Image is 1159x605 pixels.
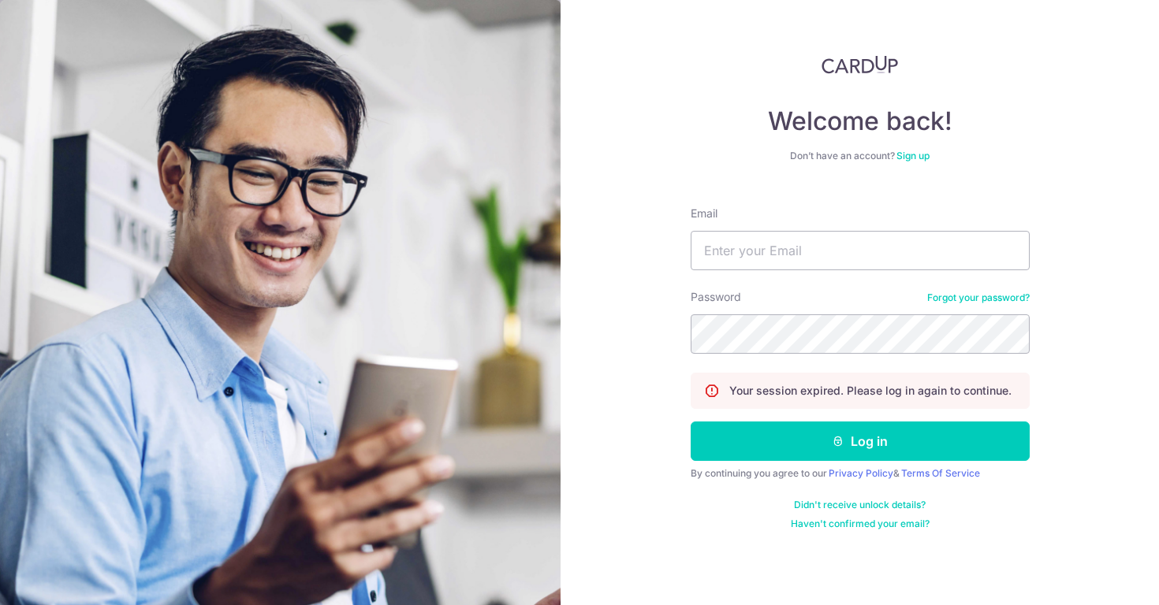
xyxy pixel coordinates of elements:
[691,106,1030,137] h4: Welcome back!
[896,150,930,161] a: Sign up
[691,231,1030,270] input: Enter your Email
[794,499,926,511] a: Didn't receive unlock details?
[691,421,1030,461] button: Log in
[691,467,1030,480] div: By continuing you agree to our &
[691,289,741,305] label: Password
[829,467,893,479] a: Privacy Policy
[901,467,980,479] a: Terms Of Service
[729,383,1012,399] p: Your session expired. Please log in again to continue.
[691,150,1030,162] div: Don’t have an account?
[927,291,1030,304] a: Forgot your password?
[791,518,930,530] a: Haven't confirmed your email?
[691,206,717,221] label: Email
[822,55,899,74] img: CardUp Logo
